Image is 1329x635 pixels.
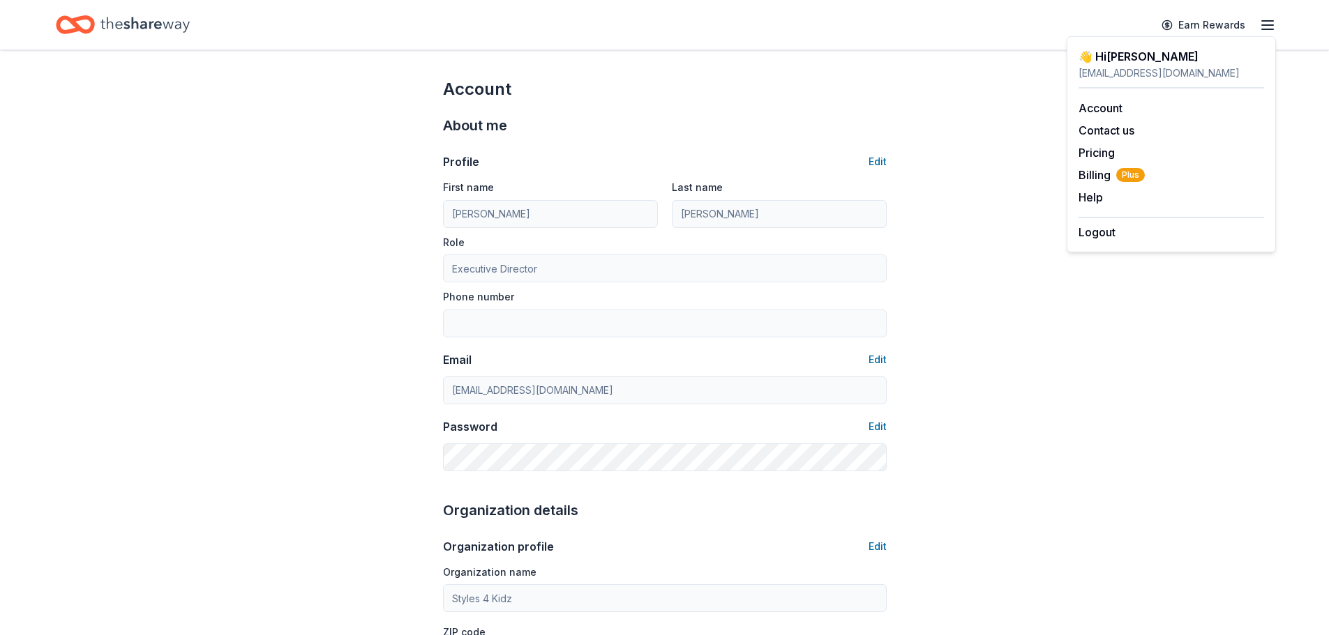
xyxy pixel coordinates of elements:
div: Account [443,78,887,100]
a: Account [1079,101,1122,115]
button: Help [1079,189,1103,206]
button: Edit [869,418,887,435]
div: About me [443,114,887,137]
button: Edit [869,153,887,170]
a: Home [56,8,190,41]
span: Billing [1079,167,1145,183]
button: Edit [869,538,887,555]
div: 👋 Hi [PERSON_NAME] [1079,48,1264,65]
label: First name [443,181,494,194]
span: Plus [1116,168,1145,182]
div: Email [443,351,472,368]
a: Pricing [1079,146,1115,160]
label: Phone number [443,290,514,304]
label: Organization name [443,565,536,579]
button: Edit [869,351,887,368]
div: [EMAIL_ADDRESS][DOMAIN_NAME] [1079,65,1264,82]
div: Organization details [443,499,887,521]
label: Role [443,236,465,250]
button: Logout [1079,224,1116,240]
button: BillingPlus [1079,167,1145,183]
button: Contact us [1079,122,1134,139]
div: Organization profile [443,538,554,555]
a: Earn Rewards [1153,13,1254,38]
div: Profile [443,153,479,170]
label: Last name [672,181,723,194]
div: Password [443,418,497,435]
